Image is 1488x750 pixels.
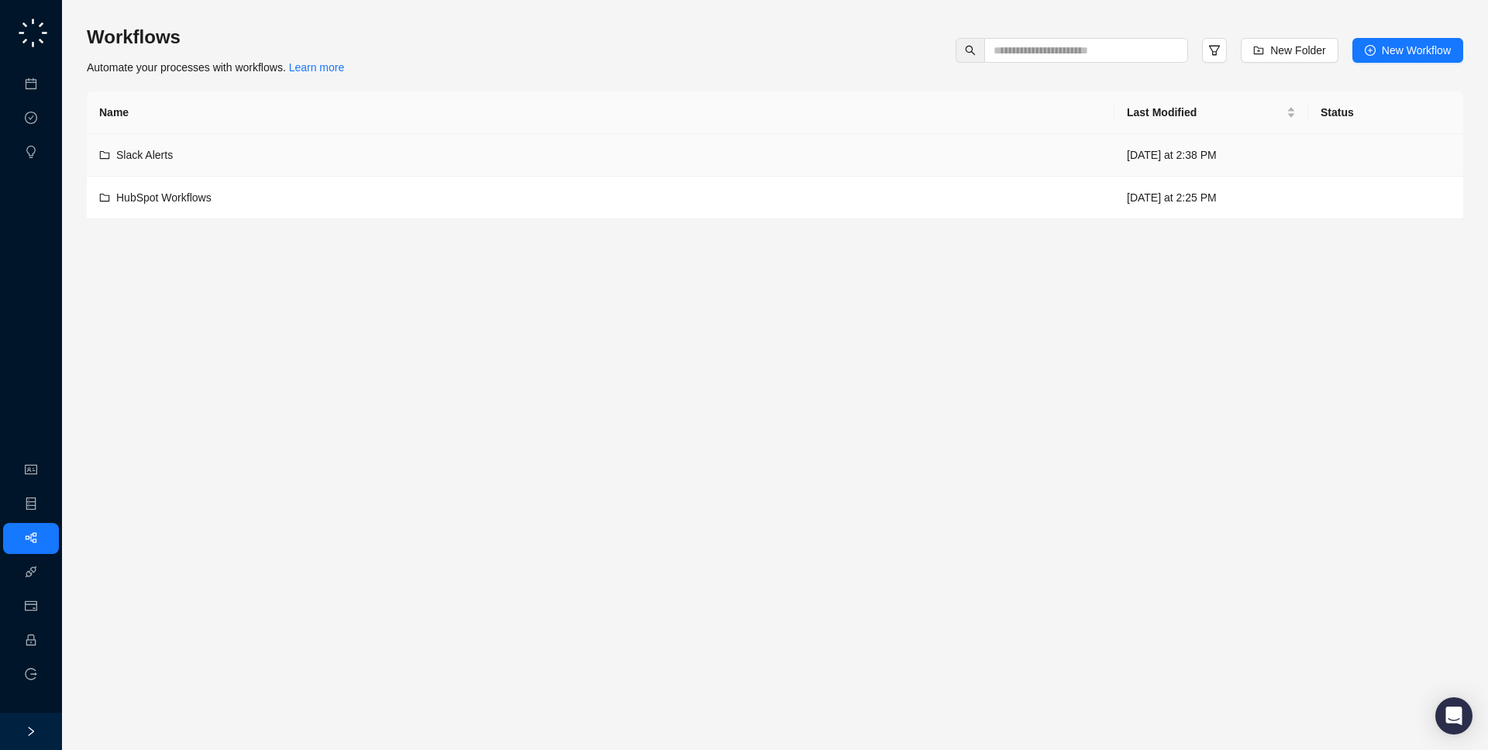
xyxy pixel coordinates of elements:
span: New Workflow [1382,42,1451,59]
span: Slack Alerts [116,149,173,161]
h3: Workflows [87,25,344,50]
span: folder [99,192,110,203]
span: Automate your processes with workflows. [87,61,344,74]
td: [DATE] at 2:38 PM [1114,134,1308,177]
span: search [965,45,976,56]
span: Last Modified [1127,104,1283,121]
button: New Workflow [1352,38,1463,63]
a: Learn more [289,61,345,74]
td: [DATE] at 2:25 PM [1114,177,1308,219]
img: logo-small-C4UdH2pc.png [15,15,50,50]
span: right [26,726,36,737]
span: folder-add [1253,45,1264,56]
span: New Folder [1270,42,1326,59]
span: filter [1208,44,1221,57]
div: Open Intercom Messenger [1435,697,1472,735]
th: Last Modified [1114,91,1308,134]
span: HubSpot Workflows [116,191,212,204]
button: New Folder [1241,38,1338,63]
th: Name [87,91,1114,134]
th: Status [1308,91,1463,134]
span: folder [99,150,110,160]
span: plus-circle [1365,45,1376,56]
span: logout [25,668,37,680]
